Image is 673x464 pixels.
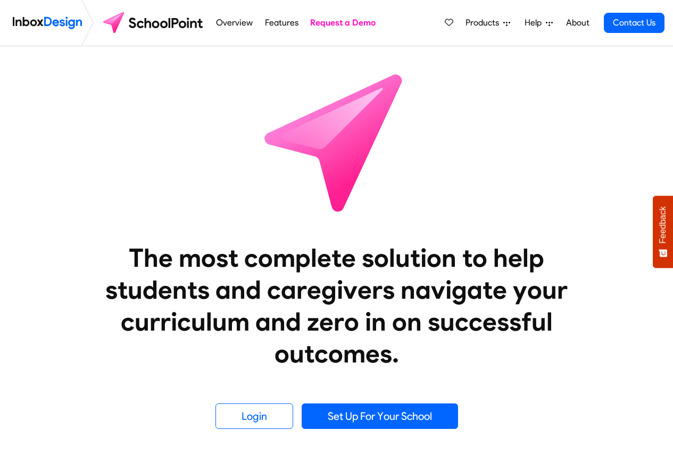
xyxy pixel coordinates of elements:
[302,403,458,429] a: Set Up For Your School
[658,206,668,243] span: Feedback
[653,196,673,268] button: Feedback - Show survey
[215,403,293,429] a: Login
[604,13,664,33] a: Contact Us
[563,12,592,33] a: About
[308,12,379,33] a: Request a Demo
[520,12,557,33] a: Help
[98,10,210,36] img: schoolpoint logo
[461,12,514,33] a: Products
[84,242,589,369] heading: The most complete solution to help students and caregivers navigate your curriculum and zero in o...
[262,12,301,33] a: Features
[466,16,503,29] span: Products
[241,46,433,238] img: icon_schoolpoint.svg
[525,16,546,29] span: Help
[213,12,256,33] a: Overview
